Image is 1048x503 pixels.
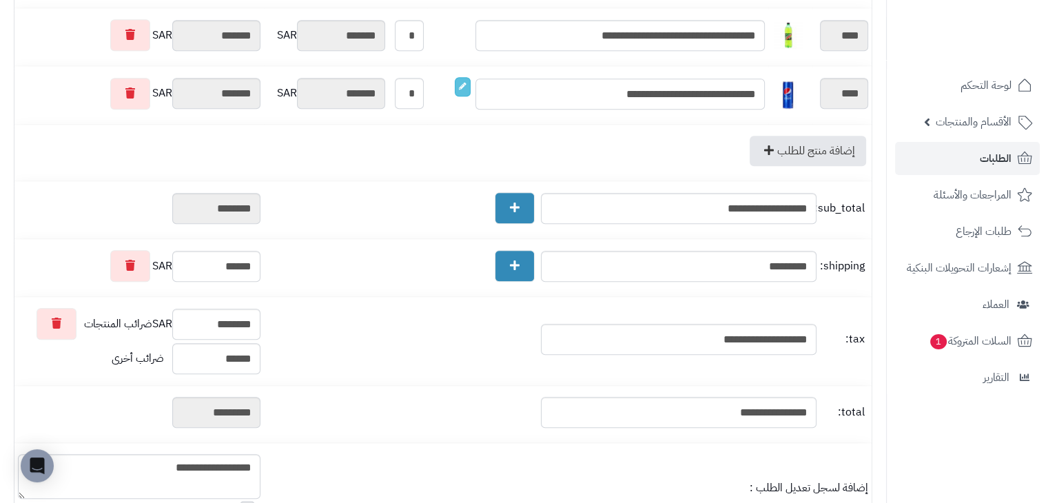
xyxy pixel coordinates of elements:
div: SAR [18,250,260,282]
img: 1747594376-51AM5ZU19WL._AC_SL1500-40x40.jpg [774,81,802,109]
div: SAR [18,308,260,340]
a: التقارير [895,361,1040,394]
span: shipping: [820,258,865,274]
span: لوحة التحكم [960,76,1011,95]
div: SAR [267,20,386,51]
a: لوحة التحكم [895,69,1040,102]
div: SAR [18,19,260,51]
span: sub_total: [820,201,865,216]
a: إشعارات التحويلات البنكية [895,251,1040,285]
span: ضرائب أخرى [112,350,164,367]
a: السلات المتروكة1 [895,325,1040,358]
span: tax: [820,331,865,347]
span: 1 [930,334,947,349]
div: Open Intercom Messenger [21,449,54,482]
span: ضرائب المنتجات [84,316,152,332]
img: 1748083677-012000002977_1-40x40.jpg [774,21,802,49]
span: المراجعات والأسئلة [934,185,1011,205]
a: طلبات الإرجاع [895,215,1040,248]
a: العملاء [895,288,1040,321]
span: الأقسام والمنتجات [936,112,1011,132]
a: المراجعات والأسئلة [895,178,1040,212]
img: logo-2.png [954,37,1035,66]
span: السلات المتروكة [929,331,1011,351]
a: الطلبات [895,142,1040,175]
div: إضافة لسجل تعديل الطلب : [267,480,868,496]
div: SAR [267,78,386,109]
span: التقارير [983,368,1009,387]
span: total: [820,404,865,420]
span: طلبات الإرجاع [956,222,1011,241]
a: إضافة منتج للطلب [750,136,866,166]
span: العملاء [983,295,1009,314]
div: SAR [18,78,260,110]
span: إشعارات التحويلات البنكية [907,258,1011,278]
span: الطلبات [980,149,1011,168]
